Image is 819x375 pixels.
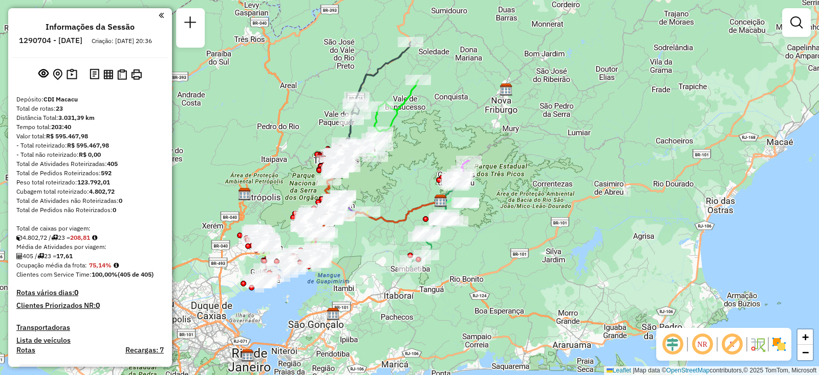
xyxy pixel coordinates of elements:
div: Total de caixas por viagem: [16,224,164,233]
div: 4.802,72 / 23 = [16,233,164,242]
span: Exibir rótulo [720,332,744,357]
h4: Clientes Priorizados NR: [16,301,164,310]
span: Ocupação média da frota: [16,261,87,269]
strong: R$ 595.467,98 [67,141,109,149]
img: Fluxo de ruas [749,336,766,352]
button: Centralizar mapa no depósito ou ponto de apoio [51,67,64,82]
i: Total de Atividades [16,253,23,259]
span: + [802,330,809,343]
a: Nova sessão e pesquisa [180,12,201,35]
div: Map data © contributors,© 2025 TomTom, Microsoft [604,366,819,375]
strong: 75,14% [89,261,112,269]
strong: 592 [101,169,112,177]
strong: 100,00% [92,270,118,278]
span: Clientes com Service Time: [16,270,92,278]
span: Ocultar deslocamento [660,332,685,357]
strong: 17,61 [56,252,73,260]
div: Média de Atividades por viagem: [16,242,164,252]
button: Painel de Sugestão [64,67,79,82]
img: CDD Petropolis [238,187,251,201]
strong: 208,81 [70,234,90,241]
a: Exibir filtros [786,12,807,33]
strong: 0 [113,206,116,214]
strong: 0 [119,197,122,204]
a: Rotas [16,346,35,355]
div: Total de Pedidos não Roteirizados: [16,205,164,215]
h4: Lista de veículos [16,336,164,345]
strong: 4.802,72 [89,187,115,195]
div: Peso total roteirizado: [16,178,164,187]
span: | [633,367,634,374]
img: CDD Nova Friburgo [500,83,513,96]
h4: Transportadoras [16,323,164,332]
em: Média calculada utilizando a maior ocupação (%Peso ou %Cubagem) de cada rota da sessão. Rotas cro... [114,262,119,268]
strong: 3.031,39 km [58,114,95,121]
strong: (405 de 405) [118,270,154,278]
div: Depósito: [16,95,164,104]
strong: 123.792,01 [77,178,110,186]
strong: 203:40 [51,123,71,131]
i: Total de rotas [37,253,44,259]
div: - Total não roteirizado: [16,150,164,159]
button: Exibir sessão original [36,66,51,82]
img: CDI Macacu [434,194,447,207]
span: Ocultar NR [690,332,715,357]
strong: 0 [74,288,78,297]
div: - Total roteirizado: [16,141,164,150]
img: Teresópolis [329,159,342,172]
div: Distância Total: [16,113,164,122]
img: Exibir/Ocultar setores [771,336,787,352]
strong: 23 [56,105,63,112]
button: Imprimir Rotas [129,67,144,82]
div: 405 / 23 = [16,252,164,261]
strong: R$ 0,00 [79,151,101,158]
i: Total de rotas [51,235,58,241]
div: Total de Pedidos Roteirizados: [16,169,164,178]
a: Zoom out [798,345,813,360]
div: Tempo total: [16,122,164,132]
h4: Recargas: 7 [125,346,164,355]
strong: 0 [96,301,100,310]
div: Cubagem total roteirizado: [16,187,164,196]
span: − [802,346,809,359]
strong: 405 [107,160,118,168]
button: Visualizar relatório de Roteirização [101,67,115,81]
div: Total de rotas: [16,104,164,113]
div: Total de Atividades não Roteirizadas: [16,196,164,205]
h4: Rotas vários dias: [16,288,164,297]
button: Visualizar Romaneio [115,67,129,82]
a: OpenStreetMap [666,367,710,374]
div: Criação: [DATE] 20:36 [88,36,156,46]
h4: Informações da Sessão [46,22,135,32]
a: Leaflet [607,367,631,374]
div: Valor total: [16,132,164,141]
img: CDD São Cristovão [241,349,254,362]
div: Total de Atividades Roteirizadas: [16,159,164,169]
i: Meta Caixas/viagem: 221,80 Diferença: -12,99 [92,235,97,241]
a: Clique aqui para minimizar o painel [159,9,164,21]
strong: CDI Macacu [44,95,78,103]
strong: R$ 595.467,98 [46,132,88,140]
button: Logs desbloquear sessão [88,67,101,82]
img: CDD Niterói [327,307,340,321]
h6: 1290704 - [DATE] [19,36,82,45]
i: Cubagem total roteirizado [16,235,23,241]
a: Zoom in [798,329,813,345]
